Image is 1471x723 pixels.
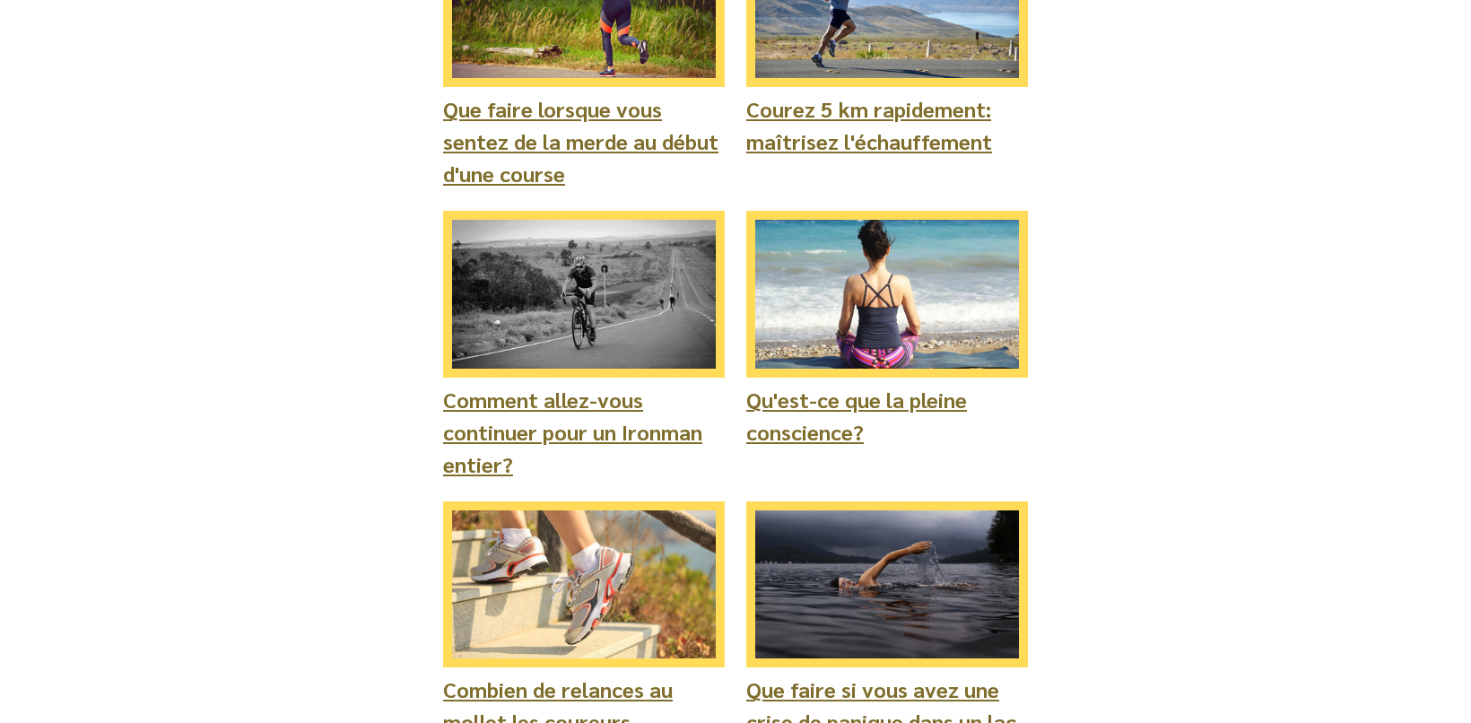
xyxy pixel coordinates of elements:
a: Courez 5 km rapidement: maîtrisez l'échauffement [746,94,992,155]
a: Comment allez-vous continuer pour un Ironman entier? [443,385,702,478]
img: Triathlete cycling on a long road. [443,211,725,377]
img: Woman sat on a beach [746,211,1028,377]
img: Man swimming in a lake [746,501,1028,667]
img: Calf raise on mountain steps [443,501,725,667]
a: Qu'est-ce que la pleine conscience? [746,385,967,446]
a: Que faire lorsque vous sentez de la merde au début d'une course [443,94,718,187]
